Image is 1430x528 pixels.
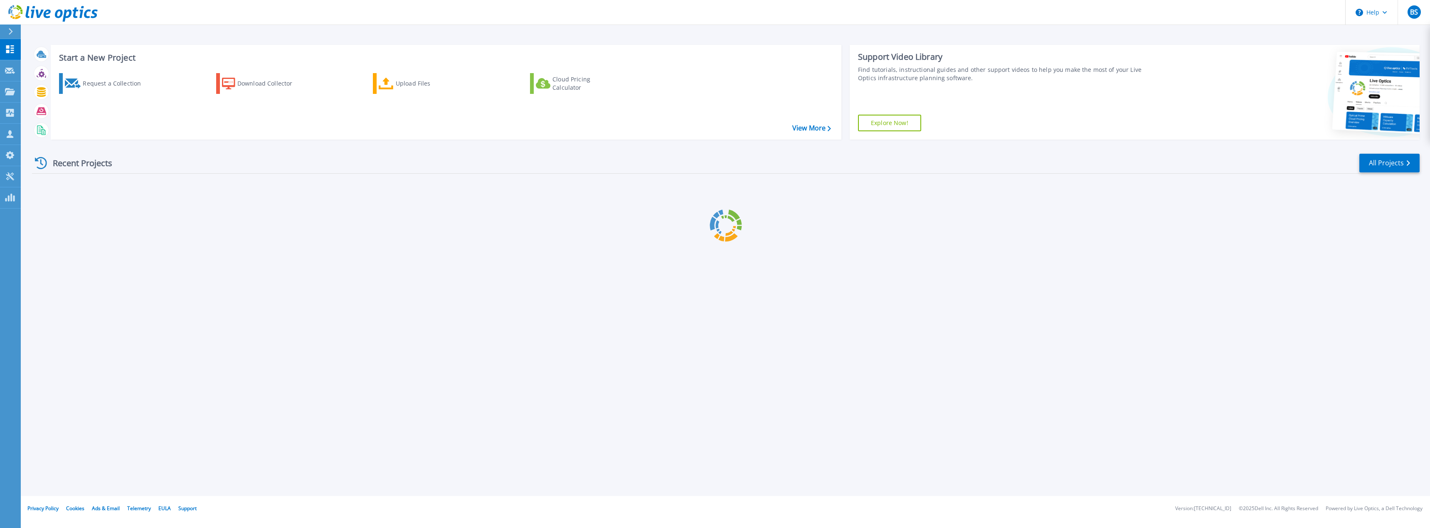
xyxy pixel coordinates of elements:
[1239,506,1318,511] li: © 2025 Dell Inc. All Rights Reserved
[32,153,123,173] div: Recent Projects
[858,52,1156,62] div: Support Video Library
[530,73,623,94] a: Cloud Pricing Calculator
[83,75,149,92] div: Request a Collection
[178,505,197,512] a: Support
[158,505,171,512] a: EULA
[858,115,921,131] a: Explore Now!
[373,73,466,94] a: Upload Files
[216,73,309,94] a: Download Collector
[1326,506,1423,511] li: Powered by Live Optics, a Dell Technology
[127,505,151,512] a: Telemetry
[59,53,831,62] h3: Start a New Project
[59,73,152,94] a: Request a Collection
[92,505,120,512] a: Ads & Email
[858,66,1156,82] div: Find tutorials, instructional guides and other support videos to help you make the most of your L...
[552,75,619,92] div: Cloud Pricing Calculator
[237,75,304,92] div: Download Collector
[27,505,59,512] a: Privacy Policy
[792,124,831,132] a: View More
[396,75,462,92] div: Upload Files
[1410,9,1418,15] span: BS
[1175,506,1231,511] li: Version: [TECHNICAL_ID]
[1359,154,1420,172] a: All Projects
[66,505,84,512] a: Cookies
